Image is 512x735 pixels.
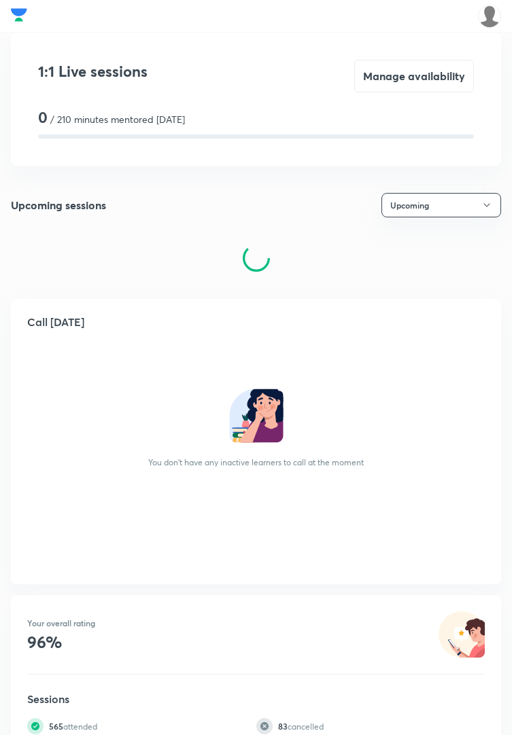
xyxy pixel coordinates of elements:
[11,5,27,25] img: Company Logo
[63,721,97,732] span: attended
[354,60,474,92] button: Manage availability
[11,5,27,29] a: Company Logo
[288,721,324,732] span: cancelled
[11,299,501,345] h5: Call [DATE]
[38,109,48,126] h3: 0
[38,60,148,92] h2: 1:1 Live sessions
[478,5,501,28] img: Shefali Garg
[439,611,485,658] img: rating
[50,112,185,126] p: / 210 minutes mentored [DATE]
[27,632,95,653] div: 96%
[278,721,288,732] span: 83
[27,718,44,734] img: attended
[11,200,106,211] h4: Upcoming sessions
[256,718,273,734] img: cancelled
[49,721,63,732] span: 565
[381,193,501,217] button: Upcoming
[27,691,485,707] h5: Sessions
[391,682,497,720] iframe: Help widget launcher
[229,389,284,443] img: no inactive learner
[27,617,95,629] h6: Your overall rating
[27,456,485,469] h6: You don’t have any inactive learners to call at the moment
